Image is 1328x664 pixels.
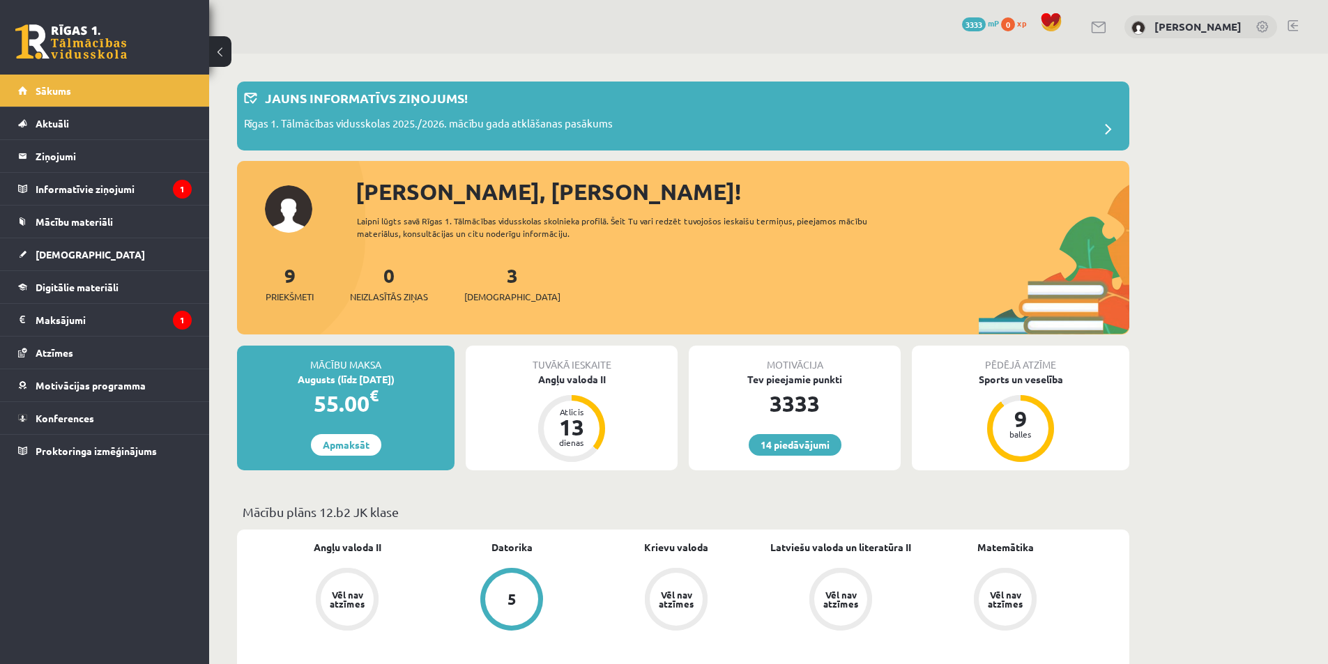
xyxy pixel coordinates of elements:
a: Matemātika [977,540,1034,555]
a: Jauns informatīvs ziņojums! Rīgas 1. Tālmācības vidusskolas 2025./2026. mācību gada atklāšanas pa... [244,88,1122,144]
a: 3[DEMOGRAPHIC_DATA] [464,263,560,304]
a: Krievu valoda [644,540,708,555]
a: Ziņojumi [18,140,192,172]
span: Mācību materiāli [36,215,113,228]
span: 0 [1001,17,1015,31]
span: Neizlasītās ziņas [350,290,428,304]
p: Jauns informatīvs ziņojums! [265,88,468,107]
div: [PERSON_NAME], [PERSON_NAME]! [356,175,1129,208]
i: 1 [173,311,192,330]
a: [DEMOGRAPHIC_DATA] [18,238,192,270]
a: Aktuāli [18,107,192,139]
a: Sports un veselība 9 balles [912,372,1129,464]
div: Augusts (līdz [DATE]) [237,372,455,387]
a: Sākums [18,75,192,107]
a: Apmaksāt [311,434,381,456]
span: Proktoringa izmēģinājums [36,445,157,457]
span: € [369,385,379,406]
a: Maksājumi1 [18,304,192,336]
a: Motivācijas programma [18,369,192,401]
a: Vēl nav atzīmes [594,568,758,633]
i: 1 [173,180,192,199]
div: Angļu valoda II [466,372,678,387]
a: Vēl nav atzīmes [758,568,923,633]
div: Motivācija [689,346,901,372]
a: Angļu valoda II [314,540,381,555]
a: Vēl nav atzīmes [923,568,1087,633]
span: mP [988,17,999,29]
div: Vēl nav atzīmes [657,590,696,608]
div: dienas [551,438,593,447]
a: Angļu valoda II Atlicis 13 dienas [466,372,678,464]
a: Vēl nav atzīmes [265,568,429,633]
a: Mācību materiāli [18,206,192,238]
span: Priekšmeti [266,290,314,304]
a: Proktoringa izmēģinājums [18,435,192,467]
div: Tuvākā ieskaite [466,346,678,372]
a: 3333 mP [962,17,999,29]
a: 14 piedāvājumi [749,434,841,456]
span: Motivācijas programma [36,379,146,392]
p: Mācību plāns 12.b2 JK klase [243,502,1124,521]
a: Informatīvie ziņojumi1 [18,173,192,205]
span: Konferences [36,412,94,424]
span: [DEMOGRAPHIC_DATA] [464,290,560,304]
span: [DEMOGRAPHIC_DATA] [36,248,145,261]
div: Vēl nav atzīmes [986,590,1025,608]
div: Atlicis [551,408,593,416]
div: 5 [507,592,517,607]
p: Rīgas 1. Tālmācības vidusskolas 2025./2026. mācību gada atklāšanas pasākums [244,116,613,135]
a: Digitālie materiāli [18,271,192,303]
span: Aktuāli [36,117,69,130]
div: 9 [1000,408,1041,430]
a: 0 xp [1001,17,1033,29]
a: Datorika [491,540,533,555]
a: Atzīmes [18,337,192,369]
div: 55.00 [237,387,455,420]
a: Latviešu valoda un literatūra II [770,540,911,555]
div: Laipni lūgts savā Rīgas 1. Tālmācības vidusskolas skolnieka profilā. Šeit Tu vari redzēt tuvojošo... [357,215,892,240]
a: Konferences [18,402,192,434]
div: balles [1000,430,1041,438]
img: Sigurds Kozlovskis [1131,21,1145,35]
a: 9Priekšmeti [266,263,314,304]
span: 3333 [962,17,986,31]
span: Atzīmes [36,346,73,359]
div: 13 [551,416,593,438]
a: 5 [429,568,594,633]
div: 3333 [689,387,901,420]
div: Sports un veselība [912,372,1129,387]
div: Vēl nav atzīmes [328,590,367,608]
a: Rīgas 1. Tālmācības vidusskola [15,24,127,59]
span: Sākums [36,84,71,97]
legend: Maksājumi [36,304,192,336]
div: Tev pieejamie punkti [689,372,901,387]
div: Mācību maksa [237,346,455,372]
a: 0Neizlasītās ziņas [350,263,428,304]
a: [PERSON_NAME] [1154,20,1242,33]
div: Pēdējā atzīme [912,346,1129,372]
span: xp [1017,17,1026,29]
div: Vēl nav atzīmes [821,590,860,608]
legend: Informatīvie ziņojumi [36,173,192,205]
legend: Ziņojumi [36,140,192,172]
span: Digitālie materiāli [36,281,119,293]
